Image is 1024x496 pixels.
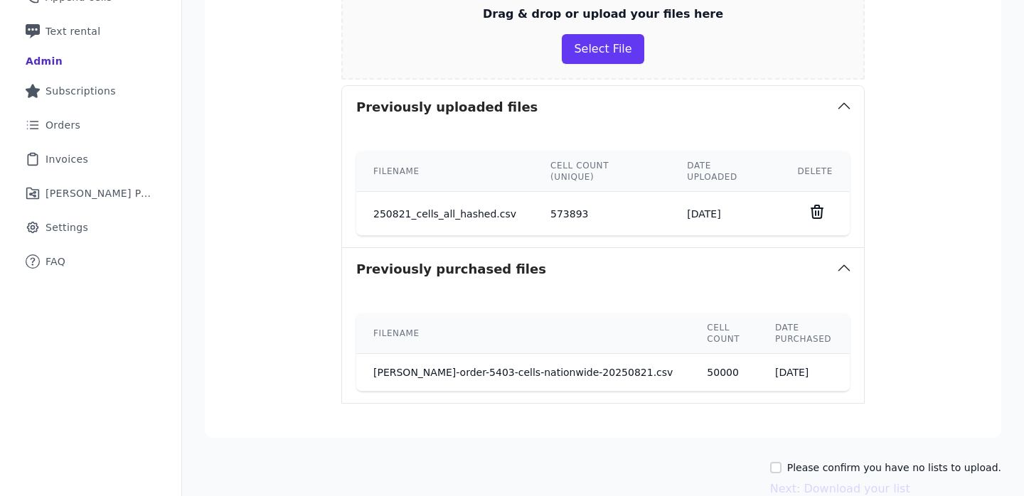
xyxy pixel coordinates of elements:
[11,212,170,243] a: Settings
[46,24,101,38] span: Text rental
[670,192,780,236] td: [DATE]
[758,354,850,392] td: [DATE]
[46,118,80,132] span: Orders
[356,192,533,236] td: 250821_cells_all_hashed.csv
[356,97,538,117] h3: Previously uploaded files
[356,313,690,354] th: Filename
[11,16,170,47] a: Text rental
[483,6,723,23] p: Drag & drop or upload your files here
[46,152,88,166] span: Invoices
[670,151,780,192] th: Date uploaded
[690,354,758,392] td: 50000
[11,178,170,209] a: [PERSON_NAME] Performance
[533,151,670,192] th: Cell count (unique)
[11,75,170,107] a: Subscriptions
[780,151,850,192] th: Delete
[356,151,533,192] th: Filename
[11,144,170,175] a: Invoices
[46,254,65,269] span: FAQ
[690,313,758,354] th: Cell count
[342,86,864,129] button: Previously uploaded files
[46,186,153,200] span: [PERSON_NAME] Performance
[46,220,88,234] span: Settings
[46,84,116,98] span: Subscriptions
[11,109,170,141] a: Orders
[342,248,864,291] button: Previously purchased files
[26,54,63,68] div: Admin
[787,460,1001,475] label: Please confirm you have no lists to upload.
[356,354,690,392] td: [PERSON_NAME]-order-5403-cells-nationwide-20250821.csv
[533,192,670,236] td: 573893
[356,259,546,279] h3: Previously purchased files
[758,313,850,354] th: Date purchased
[562,34,644,64] button: Select File
[11,246,170,277] a: FAQ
